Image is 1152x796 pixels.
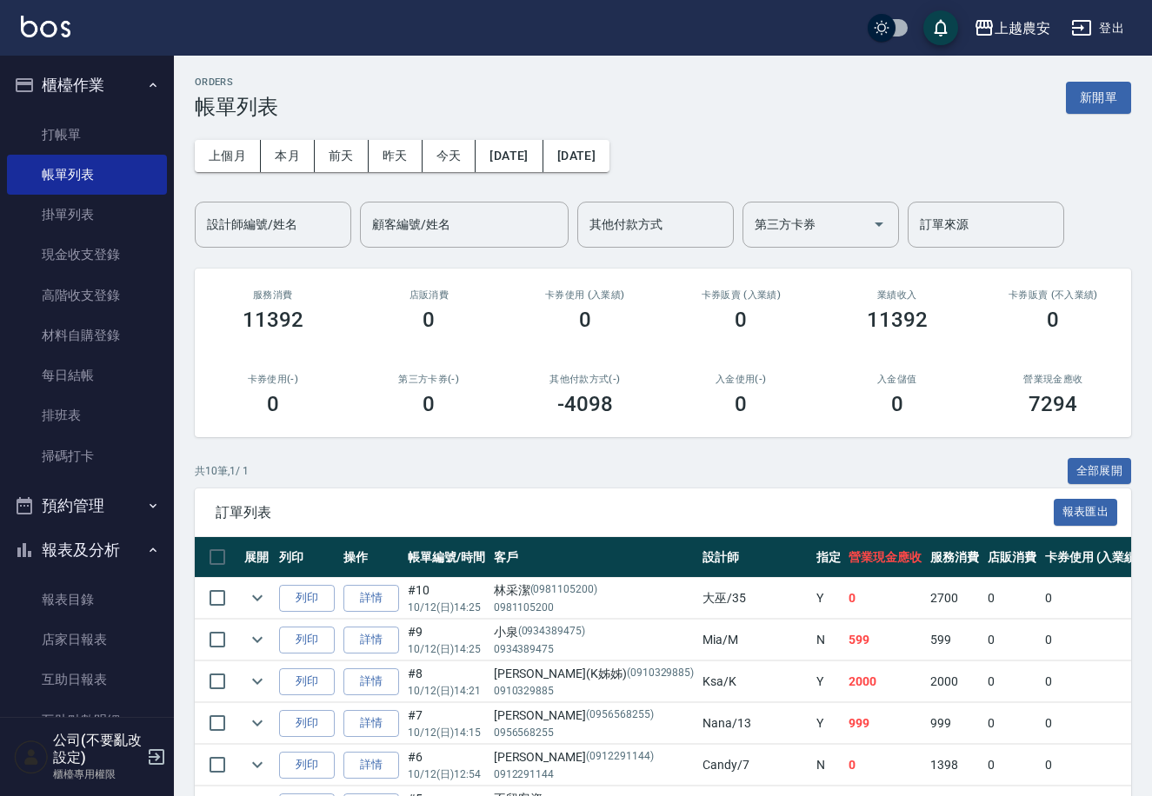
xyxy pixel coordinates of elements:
a: 互助點數明細 [7,700,167,740]
a: 詳情 [343,668,399,695]
button: 報表及分析 [7,527,167,573]
td: Candy /7 [698,745,811,786]
button: 本月 [261,140,315,172]
td: Ksa /K [698,661,811,702]
img: Person [14,740,49,774]
h2: ORDERS [195,76,278,88]
td: 0 [983,661,1041,702]
h3: 0 [423,392,435,416]
p: 10/12 (日) 14:15 [408,725,485,740]
button: 列印 [279,752,335,779]
h2: 卡券使用 (入業績) [528,289,643,301]
div: 林采潔 [494,581,695,600]
a: 互助日報表 [7,660,167,700]
button: expand row [244,585,270,611]
td: 2000 [844,661,926,702]
th: 列印 [275,537,339,578]
th: 操作 [339,537,403,578]
a: 打帳單 [7,115,167,155]
td: #9 [403,620,489,660]
th: 店販消費 [983,537,1041,578]
h5: 公司(不要亂改設定) [53,732,142,766]
span: 訂單列表 [216,504,1054,521]
button: 列印 [279,710,335,737]
th: 展開 [240,537,275,578]
button: [DATE] [476,140,543,172]
h2: 其他付款方式(-) [528,374,643,385]
td: Mia /M [698,620,811,660]
a: 詳情 [343,627,399,653]
button: 預約管理 [7,483,167,528]
h2: 卡券販賣 (不入業績) [996,289,1111,301]
button: 報表匯出 [1054,499,1118,526]
td: 0 [1041,620,1146,660]
td: 0 [983,745,1041,786]
p: 0912291144 [494,766,695,782]
button: 櫃檯作業 [7,63,167,108]
button: 上越農安 [967,10,1057,46]
button: [DATE] [543,140,609,172]
img: Logo [21,16,70,37]
p: 10/12 (日) 14:25 [408,600,485,615]
a: 每日結帳 [7,355,167,395]
a: 現金收支登錄 [7,235,167,275]
div: 小泉 [494,623,695,641]
p: 10/12 (日) 14:25 [408,641,485,657]
a: 報表目錄 [7,580,167,620]
p: 0981105200 [494,600,695,615]
td: 0 [844,745,926,786]
td: N [812,745,845,786]
td: #10 [403,578,489,619]
td: 0 [983,703,1041,744]
button: 上個月 [195,140,261,172]
a: 詳情 [343,752,399,779]
td: 999 [926,703,983,744]
button: 昨天 [369,140,423,172]
p: 共 10 筆, 1 / 1 [195,463,249,479]
p: 0956568255 [494,725,695,740]
h3: 0 [423,308,435,332]
h3: 11392 [243,308,303,332]
a: 店家日報表 [7,620,167,660]
a: 掛單列表 [7,195,167,235]
a: 詳情 [343,710,399,737]
h3: 帳單列表 [195,95,278,119]
div: 上越農安 [995,17,1050,39]
td: 999 [844,703,926,744]
td: 0 [983,578,1041,619]
button: 列印 [279,585,335,612]
th: 營業現金應收 [844,537,926,578]
p: (0910329885) [627,665,695,683]
h2: 第三方卡券(-) [372,374,487,385]
h2: 營業現金應收 [996,374,1111,385]
td: Y [812,703,845,744]
a: 材料自購登錄 [7,315,167,355]
h3: 11392 [867,308,928,332]
th: 服務消費 [926,537,983,578]
h3: 服務消費 [216,289,330,301]
p: 10/12 (日) 14:21 [408,683,485,699]
button: expand row [244,752,270,778]
a: 排班表 [7,395,167,435]
button: 登出 [1064,12,1131,44]
button: 新開單 [1066,82,1131,114]
p: (0934389475) [518,623,586,641]
h2: 店販消費 [372,289,487,301]
a: 詳情 [343,585,399,612]
a: 掃碼打卡 [7,436,167,476]
button: 今天 [423,140,476,172]
h2: 卡券販賣 (入業績) [684,289,799,301]
p: (0912291144) [586,748,654,766]
div: [PERSON_NAME](K姊姊) [494,665,695,683]
p: 0934389475 [494,641,695,657]
button: 列印 [279,668,335,695]
button: 前天 [315,140,369,172]
div: [PERSON_NAME] [494,706,695,725]
th: 設計師 [698,537,811,578]
button: expand row [244,627,270,653]
td: 0 [1041,703,1146,744]
td: 599 [926,620,983,660]
th: 客戶 [489,537,699,578]
td: 0 [983,620,1041,660]
button: 全部展開 [1068,458,1132,485]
